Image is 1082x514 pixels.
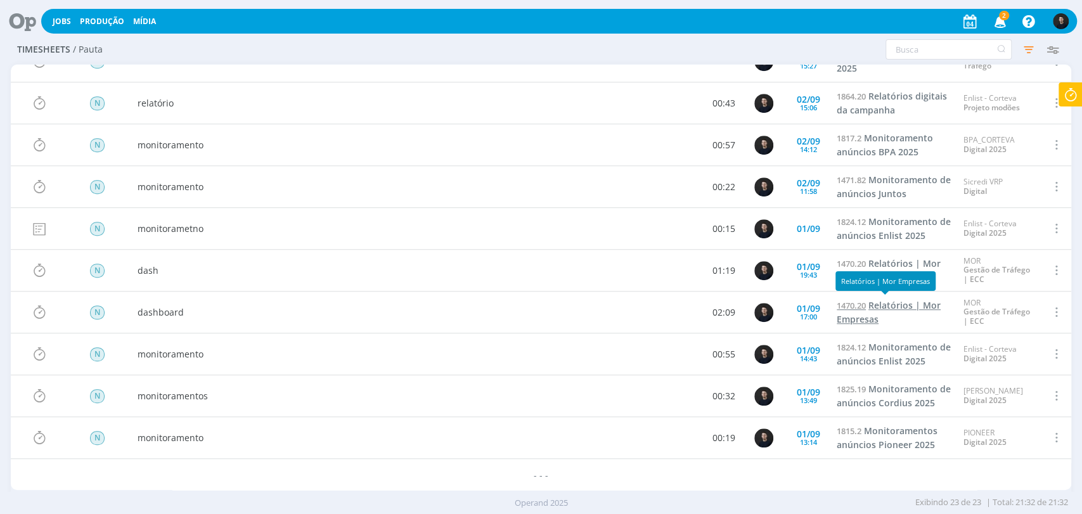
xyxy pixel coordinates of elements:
[837,216,951,242] span: Monitoramento de anúncios Enlist 2025
[837,342,951,368] span: Monitoramento de anúncios Enlist 2025
[712,305,735,319] a: 02:09
[963,186,987,196] a: Digital
[963,144,1007,155] a: Digital 2025
[799,271,816,278] div: 19:43
[963,219,1017,238] div: Enlist - Corteva
[837,383,951,409] span: Monitoramento de anúncios Cordius 2025
[986,10,1012,33] button: 2
[837,341,951,368] a: 1824.12Monitoramento de anúncios Enlist 2025
[963,52,991,70] div: Sobe
[138,222,203,235] a: monitorametno
[754,136,773,155] img: C
[73,44,103,55] span: / Pauta
[837,91,866,103] span: 1864.20
[837,342,866,354] span: 1824.12
[963,94,1020,112] div: Enlist - Corteva
[799,104,816,111] div: 15:06
[963,177,1003,196] div: Sicredi VRP
[129,16,160,27] button: Mídia
[963,60,991,71] a: Tráfego
[796,304,820,313] div: 01/09
[90,180,105,194] span: N
[837,174,951,200] span: Monitoramento de anúncios Juntos
[796,346,820,355] div: 01/09
[138,96,174,110] a: relatório
[799,313,816,320] div: 17:00
[963,102,1020,113] a: Projeto modões
[799,439,816,446] div: 13:14
[712,180,735,193] a: 00:22
[754,177,773,196] img: C
[963,387,1023,405] div: [PERSON_NAME]
[837,300,941,326] span: Relatórios | Mor Empresas
[138,305,184,319] a: dashboard
[963,228,1007,238] a: Digital 2025
[90,222,105,236] span: N
[138,264,158,277] a: dash
[796,224,820,233] div: 01/09
[11,459,1071,491] div: - - -
[963,353,1007,364] a: Digital 2025
[754,219,773,238] img: C
[90,305,105,319] span: N
[138,347,203,361] a: monitoramento
[963,299,1033,326] div: MOR
[90,431,105,445] span: N
[963,265,1030,285] a: Gestão de Tráfego | ECC
[712,96,735,110] a: 00:43
[837,215,951,243] a: 1824.12Monitoramento de anúncios Enlist 2025
[837,132,951,159] a: 1817.2Monitoramento anúncios BPA 2025
[90,389,105,403] span: N
[754,387,773,406] img: C
[796,137,820,146] div: 02/09
[963,395,1007,406] a: Digital 2025
[90,347,105,361] span: N
[999,11,1009,20] span: 2
[712,431,735,444] a: 00:19
[53,16,71,27] a: Jobs
[90,264,105,278] span: N
[754,261,773,280] img: C
[837,383,951,410] a: 1825.19Monitoramento de anúncios Cordius 2025
[796,179,820,188] div: 02/09
[138,138,203,151] a: monitoramento
[963,257,1033,284] div: MOR
[712,389,735,402] a: 00:32
[754,428,773,447] img: C
[837,426,861,437] span: 1815.2
[799,146,816,153] div: 14:12
[138,389,208,402] a: monitoramentos
[754,94,773,113] img: C
[133,16,156,27] a: Mídia
[754,345,773,364] img: C
[837,91,947,117] span: Relatórios digitais da campanha
[837,258,941,284] span: Relatórios | Mor Empresas
[837,300,866,312] span: 1470.20
[799,397,816,404] div: 13:49
[837,259,866,270] span: 1470.20
[837,257,951,285] a: 1470.20Relatórios | Mor Empresas
[837,425,937,451] span: Monitoramentos anúncios Pioneer 2025
[915,496,981,509] span: Exibindo 23 de 23
[886,39,1012,60] input: Busca
[712,222,735,235] a: 00:15
[712,264,735,277] a: 01:19
[712,347,735,361] a: 00:55
[837,425,951,452] a: 1815.2Monitoramentos anúncios Pioneer 2025
[796,262,820,271] div: 01/09
[963,307,1030,326] a: Gestão de Tráfego | ECC
[963,136,1015,154] div: BPA_CORTEVA
[1053,13,1069,29] img: C
[17,44,70,55] span: Timesheets
[837,299,951,326] a: 1470.20Relatórios | Mor Empresas
[796,388,820,397] div: 01/09
[138,431,203,444] a: monitoramento
[1052,10,1069,32] button: C
[837,90,951,117] a: 1864.20Relatórios digitais da campanha
[963,428,1007,447] div: PIONEER
[138,180,203,193] a: monitoramento
[712,138,735,151] a: 00:57
[837,384,866,395] span: 1825.19
[754,303,773,322] img: C
[796,95,820,104] div: 02/09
